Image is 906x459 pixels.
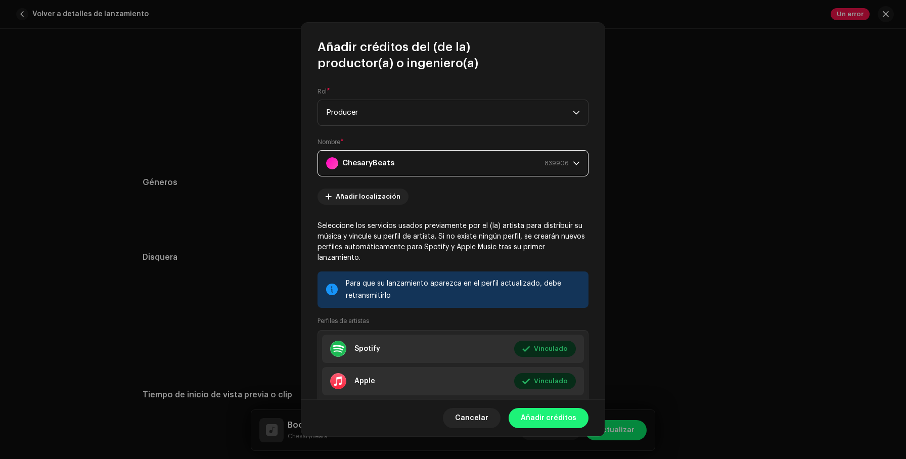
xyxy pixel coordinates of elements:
[521,408,576,428] span: Añadir créditos
[318,39,588,71] span: Añadir créditos del (de la) productor(a) o ingeniero(a)
[336,187,400,207] span: Añadir localización
[514,373,576,389] button: Vinculado
[354,377,375,385] div: Apple
[534,339,568,359] span: Vinculado
[346,278,580,302] div: Para que su lanzamiento aparezca en el perfil actualizado, debe retransmitirlo
[326,100,573,125] span: Producer
[318,138,344,146] label: Nombre
[573,100,580,125] div: dropdown trigger
[545,151,569,176] span: 839906
[326,151,573,176] span: ChesaryBeats
[534,371,568,391] span: Vinculado
[514,341,576,357] button: Vinculado
[318,189,409,205] button: Añadir localización
[509,408,588,428] button: Añadir créditos
[318,221,588,263] p: Seleccione los servicios usados previamente por el (la) artista para distribuir su música y vincu...
[342,151,394,176] strong: ChesaryBeats
[318,87,330,96] label: Rol
[573,151,580,176] div: dropdown trigger
[443,408,501,428] button: Cancelar
[455,408,488,428] span: Cancelar
[318,316,369,326] small: Perfiles de artistas
[354,345,380,353] div: Spotify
